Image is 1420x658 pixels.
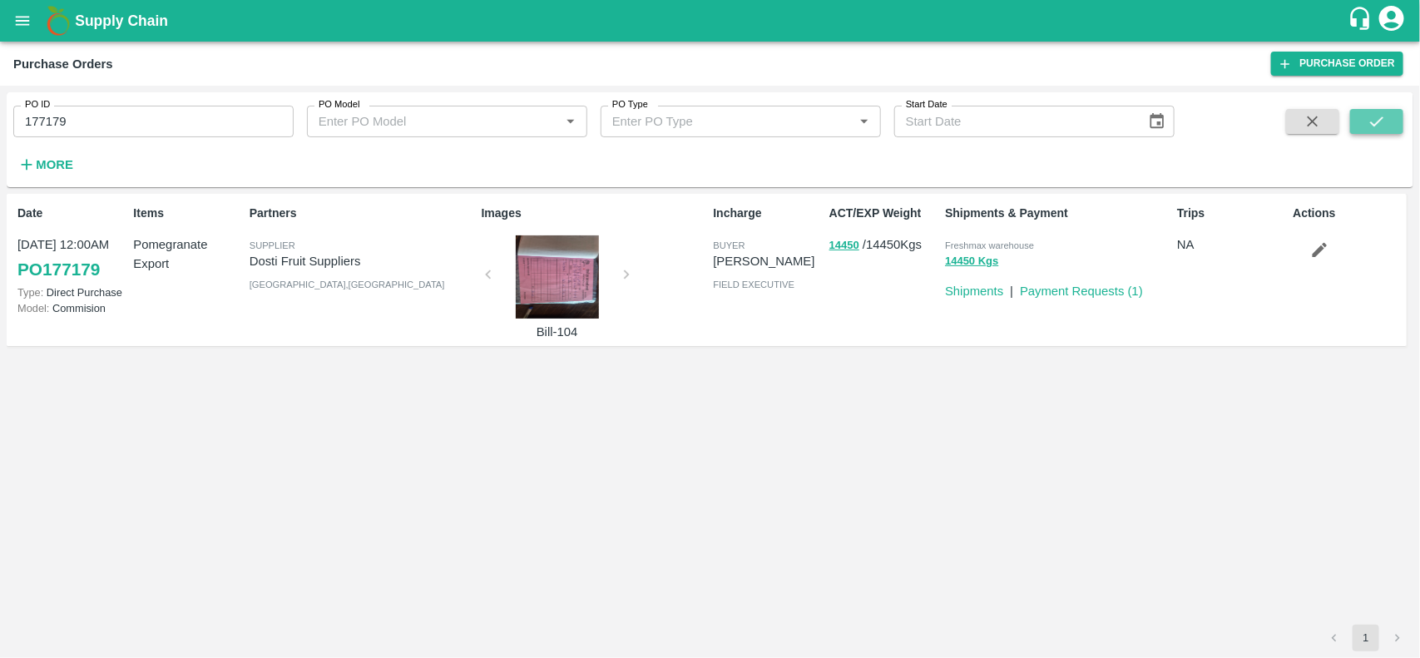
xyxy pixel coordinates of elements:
[945,240,1034,250] span: Freshmax warehouse
[3,2,42,40] button: open drawer
[560,111,581,132] button: Open
[829,205,938,222] p: ACT/EXP Weight
[894,106,1135,137] input: Start Date
[1020,284,1143,298] a: Payment Requests (1)
[945,205,1170,222] p: Shipments & Payment
[1353,625,1379,651] button: page 1
[17,205,126,222] p: Date
[250,205,475,222] p: Partners
[25,98,50,111] label: PO ID
[853,111,875,132] button: Open
[17,235,126,254] p: [DATE] 12:00AM
[906,98,947,111] label: Start Date
[75,9,1348,32] a: Supply Chain
[1141,106,1173,137] button: Choose date
[36,158,73,171] strong: More
[713,240,745,250] span: buyer
[713,280,794,289] span: field executive
[713,205,822,222] p: Incharge
[133,205,242,222] p: Items
[713,252,822,270] p: [PERSON_NAME]
[1177,235,1286,254] p: NA
[13,53,113,75] div: Purchase Orders
[945,284,1003,298] a: Shipments
[1294,205,1403,222] p: Actions
[133,235,242,273] p: Pomegranate Export
[482,205,707,222] p: Images
[250,280,445,289] span: [GEOGRAPHIC_DATA] , [GEOGRAPHIC_DATA]
[13,151,77,179] button: More
[17,284,126,300] p: Direct Purchase
[250,252,475,270] p: Dosti Fruit Suppliers
[13,106,294,137] input: Enter PO ID
[17,300,126,316] p: Commision
[1319,625,1413,651] nav: pagination navigation
[42,4,75,37] img: logo
[612,98,648,111] label: PO Type
[1271,52,1403,76] a: Purchase Order
[17,286,43,299] span: Type:
[945,252,998,271] button: 14450 Kgs
[75,12,168,29] b: Supply Chain
[1377,3,1407,38] div: account of current user
[829,235,938,255] p: / 14450 Kgs
[312,111,533,132] input: Enter PO Model
[1003,275,1013,300] div: |
[606,111,827,132] input: Enter PO Type
[250,240,295,250] span: Supplier
[829,236,859,255] button: 14450
[1348,6,1377,36] div: customer-support
[319,98,360,111] label: PO Model
[495,323,620,341] p: Bill-104
[17,302,49,314] span: Model:
[1177,205,1286,222] p: Trips
[17,255,100,284] a: PO177179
